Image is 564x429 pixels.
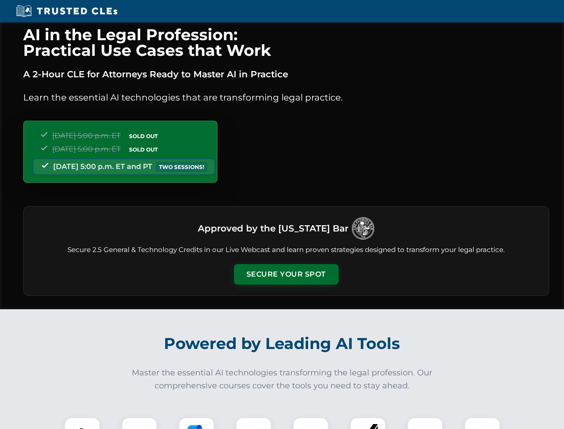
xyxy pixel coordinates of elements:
p: Learn the essential AI technologies that are transforming legal practice. [23,90,549,105]
span: [DATE] 5:00 p.m. ET [52,145,121,153]
span: SOLD OUT [126,145,161,154]
h3: Approved by the [US_STATE] Bar [198,220,348,236]
span: SOLD OUT [126,131,161,141]
button: Secure Your Spot [234,264,338,285]
p: A 2-Hour CLE for Attorneys Ready to Master AI in Practice [23,67,549,81]
span: [DATE] 5:00 p.m. ET [52,131,121,140]
img: Logo [352,217,374,240]
h2: Powered by Leading AI Tools [35,328,530,359]
img: Trusted CLEs [13,4,120,18]
h1: AI in the Legal Profession: Practical Use Cases that Work [23,27,549,58]
p: Master the essential AI technologies transforming the legal profession. Our comprehensive courses... [126,366,439,392]
p: Secure 2.5 General & Technology Credits in our Live Webcast and learn proven strategies designed ... [34,245,538,255]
